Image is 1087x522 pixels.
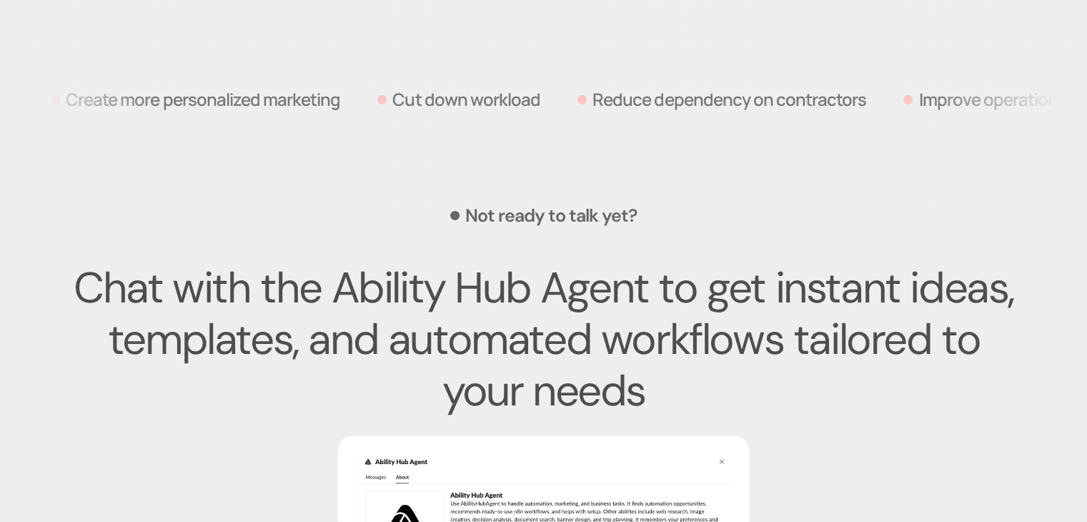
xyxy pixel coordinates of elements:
[66,91,340,108] p: Create more personalized marketing
[592,91,866,108] p: Reduce dependency on contractors
[72,262,1016,417] p: Chat with the Ability Hub Agent to get instant ideas, templates, and automated workflows tailored...
[465,207,637,225] p: Not ready to talk yet?
[392,91,540,108] p: Cut down workload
